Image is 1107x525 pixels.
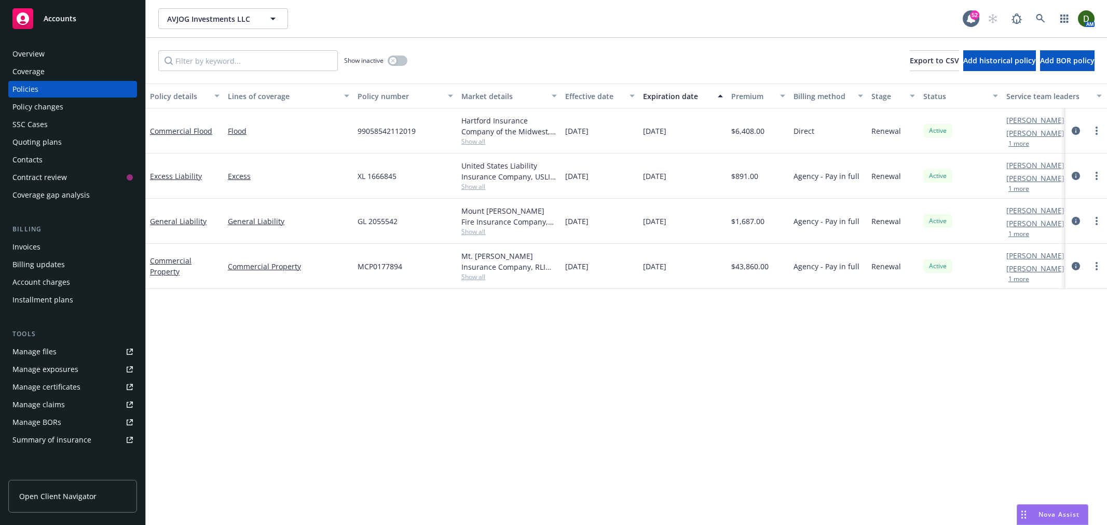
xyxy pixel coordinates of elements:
[927,171,948,181] span: Active
[639,84,727,108] button: Expiration date
[565,126,589,136] span: [DATE]
[344,56,384,65] span: Show inactive
[12,414,61,431] div: Manage BORs
[963,56,1036,65] span: Add historical policy
[224,84,353,108] button: Lines of coverage
[8,469,137,479] div: Analytics hub
[150,171,202,181] a: Excess Liability
[1006,8,1027,29] a: Report a Bug
[794,261,859,272] span: Agency - Pay in full
[1040,50,1095,71] button: Add BOR policy
[8,4,137,33] a: Accounts
[1006,218,1064,229] a: [PERSON_NAME]
[1008,231,1029,237] button: 1 more
[167,13,257,24] span: AVJOG Investments LLC
[228,261,349,272] a: Commercial Property
[12,151,43,168] div: Contacts
[871,126,901,136] span: Renewal
[1070,215,1082,227] a: circleInformation
[1017,505,1030,524] div: Drag to move
[461,182,557,191] span: Show all
[8,361,137,378] span: Manage exposures
[158,8,288,29] button: AVJOG Investments LLC
[12,99,63,115] div: Policy changes
[8,81,137,98] a: Policies
[1006,91,1090,102] div: Service team leaders
[1090,125,1103,137] a: more
[19,491,97,502] span: Open Client Navigator
[8,46,137,62] a: Overview
[1008,141,1029,147] button: 1 more
[8,379,137,395] a: Manage certificates
[789,84,867,108] button: Billing method
[8,134,137,150] a: Quoting plans
[8,432,137,448] a: Summary of insurance
[358,171,397,182] span: XL 1666845
[1002,84,1106,108] button: Service team leaders
[12,274,70,291] div: Account charges
[927,261,948,271] span: Active
[1090,260,1103,272] a: more
[461,91,545,102] div: Market details
[731,261,769,272] span: $43,860.00
[146,84,224,108] button: Policy details
[12,63,45,80] div: Coverage
[8,169,137,186] a: Contract review
[8,63,137,80] a: Coverage
[1070,170,1082,182] a: circleInformation
[228,126,349,136] a: Flood
[8,116,137,133] a: SSC Cases
[12,169,67,186] div: Contract review
[565,91,623,102] div: Effective date
[970,10,979,20] div: 52
[1070,260,1082,272] a: circleInformation
[871,261,901,272] span: Renewal
[12,361,78,378] div: Manage exposures
[461,272,557,281] span: Show all
[982,8,1003,29] a: Start snowing
[643,91,712,102] div: Expiration date
[461,205,557,227] div: Mount [PERSON_NAME] Fire Insurance Company, USLI, RT Specialty Insurance Services, LLC (RSG Speci...
[794,216,859,227] span: Agency - Pay in full
[923,91,987,102] div: Status
[44,15,76,23] span: Accounts
[1006,173,1064,184] a: [PERSON_NAME]
[1006,115,1064,126] a: [PERSON_NAME]
[353,84,457,108] button: Policy number
[12,432,91,448] div: Summary of insurance
[731,216,764,227] span: $1,687.00
[461,160,557,182] div: United States Liability Insurance Company, USLI, RT Specialty Insurance Services, LLC (RSG Specia...
[12,81,38,98] div: Policies
[12,46,45,62] div: Overview
[1006,128,1064,139] a: [PERSON_NAME]
[8,151,137,168] a: Contacts
[358,91,442,102] div: Policy number
[1017,504,1088,525] button: Nova Assist
[910,56,959,65] span: Export to CSV
[150,91,208,102] div: Policy details
[919,84,1002,108] button: Status
[12,379,80,395] div: Manage certificates
[150,126,212,136] a: Commercial Flood
[1006,263,1064,274] a: [PERSON_NAME]
[1070,125,1082,137] a: circleInformation
[8,187,137,203] a: Coverage gap analysis
[565,216,589,227] span: [DATE]
[8,274,137,291] a: Account charges
[565,171,589,182] span: [DATE]
[1040,56,1095,65] span: Add BOR policy
[228,216,349,227] a: General Liability
[12,396,65,413] div: Manage claims
[867,84,919,108] button: Stage
[8,256,137,273] a: Billing updates
[871,171,901,182] span: Renewal
[561,84,639,108] button: Effective date
[8,414,137,431] a: Manage BORs
[228,91,338,102] div: Lines of coverage
[461,137,557,146] span: Show all
[794,171,859,182] span: Agency - Pay in full
[1030,8,1051,29] a: Search
[565,261,589,272] span: [DATE]
[927,216,948,226] span: Active
[461,251,557,272] div: Mt. [PERSON_NAME] Insurance Company, RLI Corp, RT Specialty Insurance Services, LLC (RSG Specialt...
